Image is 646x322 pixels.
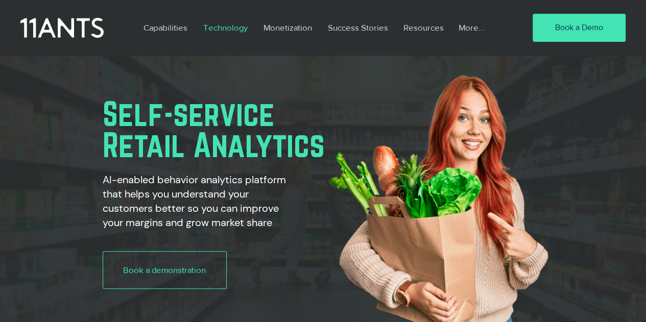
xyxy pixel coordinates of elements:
[255,16,320,39] a: Monetization
[138,16,192,39] p: Capabilities
[555,22,603,33] span: Book a Demo
[198,16,252,39] p: Technology
[453,16,489,39] p: More...
[103,251,227,289] a: Book a demonstration
[103,172,298,230] h2: AI-enabled behavior analytics platform that helps you understand your customers better so you can...
[320,16,395,39] a: Success Stories
[103,126,325,163] span: Retail Analytics
[258,16,317,39] p: Monetization
[398,16,448,39] p: Resources
[135,16,503,39] nav: Site
[322,16,393,39] p: Success Stories
[135,16,195,39] a: Capabilities
[123,264,206,276] span: Book a demonstration
[395,16,450,39] a: Resources
[103,95,275,132] span: Self-service
[195,16,255,39] a: Technology
[533,14,626,42] a: Book a Demo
